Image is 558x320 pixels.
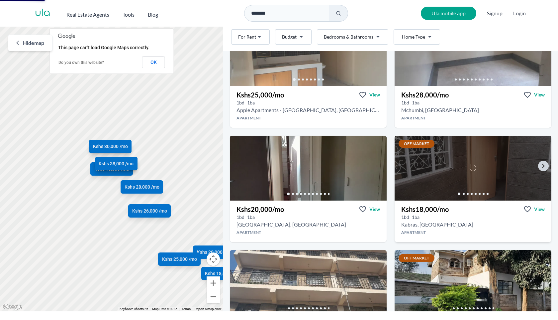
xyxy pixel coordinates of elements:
[66,11,109,19] h2: Real Estate Agents
[23,39,44,47] span: Hide map
[538,161,549,171] a: Go to the next property image
[401,214,409,221] h5: 1 bedrooms
[123,11,135,19] h2: Tools
[236,99,244,106] h5: 1 bedrooms
[534,206,545,213] span: View
[395,201,551,242] a: Kshs18,000/moViewView property in detail1bd 1ba Kabras, [GEOGRAPHIC_DATA]Apartment
[282,34,297,40] span: Budget
[238,34,256,40] span: For Rent
[394,29,440,45] button: Home Type
[181,307,191,311] a: Terms (opens in new tab)
[193,245,235,259] a: Kshs 20,000 /mo
[89,140,132,153] a: Kshs 30,000 /mo
[401,205,449,214] h3: Kshs 18,000 /mo
[148,8,158,19] a: Blog
[230,86,387,128] a: Kshs25,000/moViewView property in detail1bd 1ba Apple Apartments - [GEOGRAPHIC_DATA], [GEOGRAPHIC...
[125,184,159,190] span: Kshs 28,000 /mo
[395,230,551,235] h4: Apartment
[230,136,387,201] img: 1 bedroom Apartment for rent - Kshs 20,000/mo - in South B opposite South Hill Apartment, South B...
[230,230,387,235] h4: Apartment
[231,29,270,45] button: For Rent
[399,254,434,262] span: Off Market
[236,205,284,214] h3: Kshs 20,000 /mo
[324,34,373,40] span: Bedrooms & Bathrooms
[369,206,380,213] span: View
[207,290,220,303] button: Zoom out
[230,115,387,121] h4: Apartment
[201,267,244,280] a: Kshs 18,000 /mo
[402,34,425,40] span: Home Type
[207,252,220,266] button: Map camera controls
[247,99,255,106] h5: 1 bathrooms
[395,115,551,121] h4: Apartment
[132,208,167,214] span: Kshs 26,000 /mo
[123,8,135,19] button: Tools
[148,11,158,19] h2: Blog
[58,45,149,50] span: This page can't load Google Maps correctly.
[395,250,551,315] img: 2 bedroom Stand-alone house for rent - Kshs 25,000/mo - in South B near Jay Jay Wines, Nairobi, K...
[142,56,165,68] button: OK
[236,106,380,114] h2: 1 bedroom Apartment for rent in South B - Kshs 25,000/mo -Apple Apartments - South B, Shikunga, N...
[401,99,409,106] h5: 1 bedrooms
[158,252,201,266] a: Kshs 25,000 /mo
[395,86,551,128] a: Kshs28,000/moViewView property in detail1bd 1ba Mchumbi, [GEOGRAPHIC_DATA]Apartment
[230,21,387,86] img: 1 bedroom Apartment for rent - Kshs 25,000/mo - in South B around Apple Apartments - South B, Shi...
[412,99,419,106] h5: 1 bathrooms
[152,307,177,311] span: Map Data ©2025
[58,60,104,65] a: Do you own this website?
[162,256,197,262] span: Kshs 25,000 /mo
[317,29,388,45] button: Bedrooms & Bathrooms
[230,250,387,315] img: 2 bedroom Apartment for rent - Kshs 30,000/mo - in South B around The Piston Autos, Kabras, Nairo...
[236,90,284,99] h3: Kshs 25,000 /mo
[534,91,545,98] span: View
[412,214,419,221] h5: 1 bathrooms
[401,90,449,99] h3: Kshs 28,000 /mo
[230,201,387,242] a: Kshs20,000/moViewView property in detail1bd 1ba [GEOGRAPHIC_DATA], [GEOGRAPHIC_DATA]Apartment
[90,162,133,176] a: Kshs 16,000 /mo
[195,307,221,311] a: Report a map error
[35,7,50,19] a: ula
[197,249,232,255] span: Kshs 20,000 /mo
[513,9,526,17] button: Login
[93,143,128,150] span: Kshs 30,000 /mo
[395,21,551,86] img: 1 bedroom Apartment for rent - Kshs 28,000/mo - in South B Worldmart supermarket, Mchumbi, Nairob...
[236,214,244,221] h5: 1 bedrooms
[66,8,109,19] button: Real Estate Agents
[207,276,220,290] button: Zoom in
[205,270,240,277] span: Kshs 18,000 /mo
[128,204,171,218] a: Kshs 26,000 /mo
[247,214,255,221] h5: 1 bathrooms
[2,303,24,311] a: Open this area in Google Maps (opens a new window)
[401,106,479,114] h2: 1 bedroom Apartment for rent in South B - Kshs 28,000/mo -Worldmart supermarket, Mchumbi, Nairobi...
[66,8,171,19] nav: Main
[399,140,434,148] span: Off Market
[369,91,380,98] span: View
[121,180,163,194] a: Kshs 28,000 /mo
[421,7,476,20] a: Ula mobile app
[275,29,312,45] button: Budget
[95,157,138,170] a: Kshs 38,000 /mo
[2,303,24,311] img: Google
[401,221,473,229] h2: 1 bedroom Apartment for rent in South B - Kshs 18,000/mo -The Piston Autos, Kabras, Nairobi, Keny...
[236,221,346,229] h2: 1 bedroom Apartment for rent in South B - Kshs 20,000/mo -South Hill Apartment, South B, Sore Roa...
[99,160,134,167] span: Kshs 38,000 /mo
[94,166,129,172] span: Kshs 16,000 /mo
[120,307,148,311] button: Keyboard shortcuts
[487,7,503,20] span: Signup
